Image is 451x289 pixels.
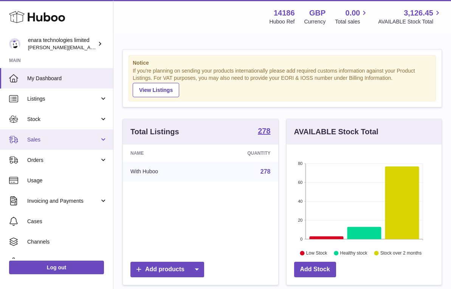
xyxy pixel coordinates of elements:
[304,18,326,25] div: Currency
[258,127,270,135] strong: 278
[27,95,99,103] span: Listings
[9,38,20,50] img: Dee@enara.co
[260,168,271,175] a: 278
[346,8,360,18] span: 0.00
[378,18,442,25] span: AVAILABLE Stock Total
[335,8,369,25] a: 0.00 Total sales
[123,144,205,162] th: Name
[306,250,327,256] text: Low Stock
[404,8,433,18] span: 3,126.45
[298,161,302,166] text: 80
[27,136,99,143] span: Sales
[298,199,302,204] text: 40
[27,259,107,266] span: Settings
[27,177,107,184] span: Usage
[274,8,295,18] strong: 14186
[27,218,107,225] span: Cases
[258,127,270,136] a: 278
[378,8,442,25] a: 3,126.45 AVAILABLE Stock Total
[9,261,104,274] a: Log out
[298,218,302,222] text: 20
[335,18,369,25] span: Total sales
[380,250,422,256] text: Stock over 2 months
[205,144,278,162] th: Quantity
[123,162,205,182] td: With Huboo
[294,262,336,277] a: Add Stock
[133,67,432,97] div: If you're planning on sending your products internationally please add required customs informati...
[270,18,295,25] div: Huboo Ref
[27,197,99,205] span: Invoicing and Payments
[28,44,152,50] span: [PERSON_NAME][EMAIL_ADDRESS][DOMAIN_NAME]
[130,127,179,137] h3: Total Listings
[28,37,96,51] div: enara technologies limited
[300,237,302,241] text: 0
[27,75,107,82] span: My Dashboard
[27,157,99,164] span: Orders
[340,250,367,256] text: Healthy stock
[27,238,107,245] span: Channels
[133,83,179,97] a: View Listings
[27,116,99,123] span: Stock
[298,180,302,185] text: 60
[309,8,325,18] strong: GBP
[130,262,204,277] a: Add products
[133,59,432,67] strong: Notice
[294,127,378,137] h3: AVAILABLE Stock Total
